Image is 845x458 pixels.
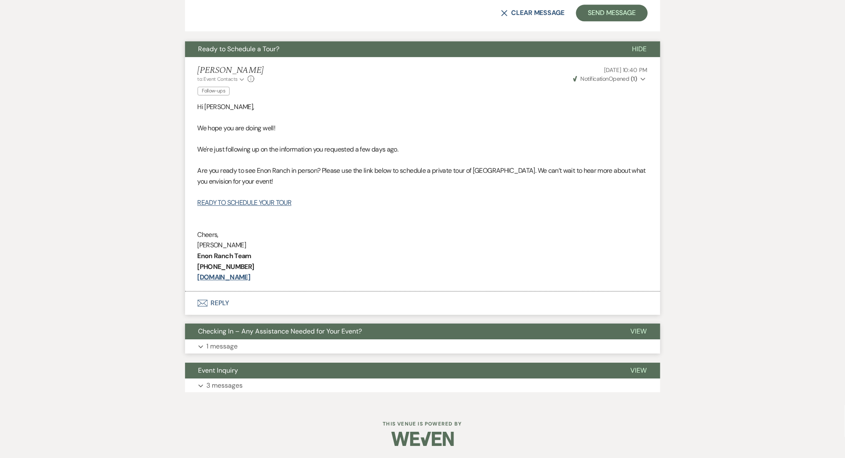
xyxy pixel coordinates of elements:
[391,424,454,453] img: Weven Logo
[631,366,647,375] span: View
[198,327,362,336] span: Checking In – Any Assistance Needed for Your Event?
[198,102,648,112] p: Hi [PERSON_NAME],
[198,262,254,271] strong: [PHONE_NUMBER]
[198,45,280,53] span: Ready to Schedule a Tour?
[198,75,246,83] button: to: Event Contacts
[198,87,230,95] span: Follow-ups
[207,341,238,352] p: 1 message
[617,324,660,339] button: View
[198,251,251,260] strong: Enon Ranch Team
[619,41,660,57] button: Hide
[198,123,648,134] p: We hope you are doing well!
[572,75,648,83] button: NotificationOpened (1)
[198,76,238,82] span: to: Event Contacts
[631,327,647,336] span: View
[198,366,238,375] span: Event Inquiry
[198,166,646,186] span: Are you ready to see Enon Ranch in person? Please use the link below to schedule a private tour o...
[207,380,243,391] p: 3 messages
[198,65,264,76] h5: [PERSON_NAME]
[581,75,609,82] span: Notification
[198,241,246,249] span: [PERSON_NAME]
[198,230,219,239] span: Cheers,
[617,363,660,378] button: View
[501,10,564,16] button: Clear message
[632,45,647,53] span: Hide
[604,66,648,74] span: [DATE] 10:40 PM
[573,75,637,82] span: Opened
[198,144,648,155] p: We're just following up on the information you requested a few days ago.
[185,291,660,315] button: Reply
[185,363,617,378] button: Event Inquiry
[185,324,617,339] button: Checking In – Any Assistance Needed for Your Event?
[576,5,647,21] button: Send Message
[631,75,637,82] strong: ( 1 )
[185,378,660,393] button: 3 messages
[185,339,660,353] button: 1 message
[198,198,292,207] a: READY TO SCHEDULE YOUR TOUR
[185,41,619,57] button: Ready to Schedule a Tour?
[198,273,251,281] a: [DOMAIN_NAME]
